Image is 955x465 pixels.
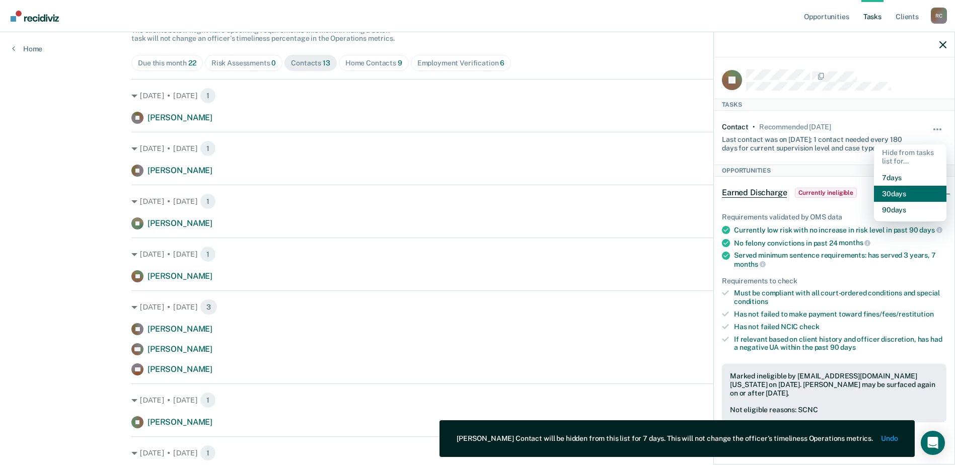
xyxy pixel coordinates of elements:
div: No felony convictions in past 24 [734,239,946,248]
div: Employment Verification [417,59,505,67]
span: [PERSON_NAME] [148,271,212,281]
div: [PERSON_NAME] Contact will be hidden from this list for 7 days. This will not change the officer'... [457,434,873,443]
div: [DATE] • [DATE] [131,299,824,315]
div: Contact [722,123,749,131]
div: Recommended in 12 days [759,123,831,131]
span: Earned Discharge [722,188,787,198]
button: Undo [881,434,898,443]
span: 13 [323,59,330,67]
a: Home [12,44,42,53]
span: 1 [200,193,216,209]
button: 7 days [874,170,946,186]
div: [DATE] • [DATE] [131,193,824,209]
span: 1 [200,392,216,408]
span: [PERSON_NAME] [148,417,212,427]
div: Not eligible reasons: SCNC [730,406,938,414]
div: Must be compliant with all court-ordered conditions and special [734,289,946,306]
span: days [919,226,942,234]
div: Tasks [714,99,954,111]
span: days [840,343,855,351]
div: R C [931,8,947,24]
div: Marked ineligible by [EMAIL_ADDRESS][DOMAIN_NAME][US_STATE] on [DATE]. [PERSON_NAME] may be surfa... [730,372,938,397]
div: Due this month [138,59,196,67]
span: 1 [200,445,216,461]
div: Risk Assessments [211,59,276,67]
span: check [799,323,819,331]
span: [PERSON_NAME] [148,218,212,228]
div: Has not failed to make payment toward [734,310,946,319]
div: Open Intercom Messenger [921,431,945,455]
div: [DATE] • [DATE] [131,88,824,104]
img: Recidiviz [11,11,59,22]
div: Requirements validated by OMS data [722,213,946,221]
div: Last contact was on [DATE]; 1 contact needed every 180 days for current supervision level and cas... [722,131,909,152]
span: The clients below might have upcoming requirements this month. Hiding a below task will not chang... [131,26,395,43]
span: 3 [200,299,217,315]
div: Served minimum sentence requirements: has served 3 years, 7 [734,251,946,268]
div: Hide from tasks list for... [874,144,946,170]
div: Opportunities [714,165,954,177]
span: [PERSON_NAME] [148,344,212,354]
span: 0 [271,59,276,67]
span: 6 [500,59,504,67]
button: 30 days [874,186,946,202]
span: conditions [734,297,768,305]
span: fines/fees/restitution [863,310,934,318]
span: 9 [398,59,402,67]
div: [DATE] • [DATE] [131,445,824,461]
span: 22 [188,59,196,67]
span: months [734,260,766,268]
span: [PERSON_NAME] [148,113,212,122]
span: 1 [200,88,216,104]
div: [DATE] • [DATE] [131,392,824,408]
div: [DATE] • [DATE] [131,246,824,262]
button: 90 days [874,202,946,218]
span: [PERSON_NAME] [148,364,212,374]
div: Currently low risk with no increase in risk level in past 90 [734,225,946,235]
div: If relevant based on client history and officer discretion, has had a negative UA within the past 90 [734,335,946,352]
span: [PERSON_NAME] [148,166,212,175]
div: Has not failed NCIC [734,323,946,331]
div: Earned DischargeCurrently ineligible [714,177,954,209]
span: 1 [200,140,216,157]
span: 1 [200,246,216,262]
span: [PERSON_NAME] [148,324,212,334]
span: Currently ineligible [795,188,857,198]
div: Contacts [291,59,330,67]
div: Home Contacts [345,59,402,67]
div: [DATE] • [DATE] [131,140,824,157]
div: Requirements to check [722,277,946,285]
span: months [839,239,870,247]
div: • [753,123,755,131]
button: Profile dropdown button [931,8,947,24]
